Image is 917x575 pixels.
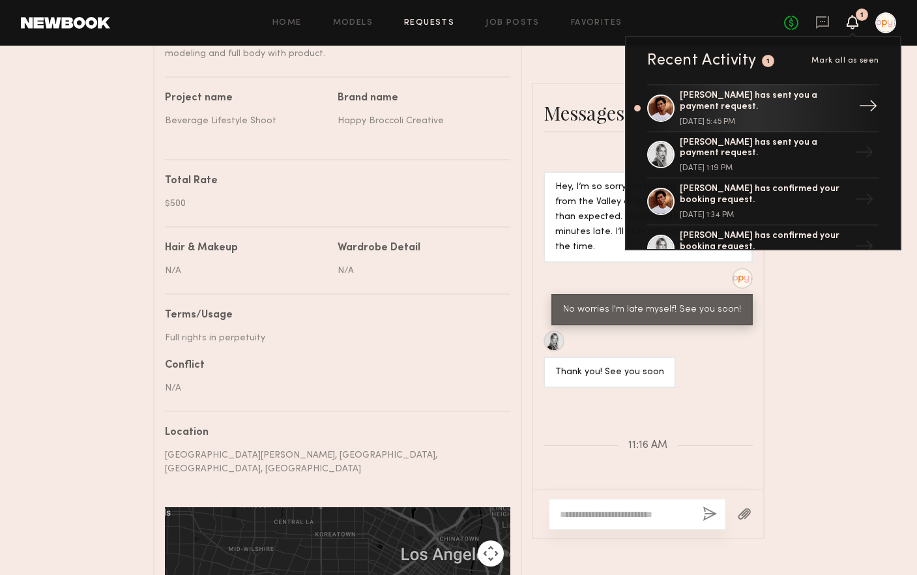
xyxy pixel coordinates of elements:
[165,449,501,476] div: [GEOGRAPHIC_DATA][PERSON_NAME], [GEOGRAPHIC_DATA], [GEOGRAPHIC_DATA], [GEOGRAPHIC_DATA]
[680,164,849,172] div: [DATE] 1:19 PM
[165,114,328,128] div: Beverage Lifestyle Shoot
[165,264,328,278] div: N/A
[680,231,849,253] div: [PERSON_NAME] has confirmed your booking request.
[680,138,849,160] div: [PERSON_NAME] has sent you a payment request.
[647,53,757,68] div: Recent Activity
[680,211,849,219] div: [DATE] 1:34 PM
[555,180,741,255] div: Hey, I’m so sorry I’m running late — coming from the Valley and the traffic is heavier than expec...
[766,58,770,65] div: 1
[338,243,420,254] div: Wardrobe Detail
[165,331,501,345] div: Full rights in perpetuity
[338,264,501,278] div: N/A
[486,19,540,27] a: Job Posts
[571,19,622,27] a: Favorites
[811,57,879,65] span: Mark all as seen
[165,176,501,186] div: Total Rate
[333,19,373,27] a: Models
[647,179,879,226] a: [PERSON_NAME] has confirmed your booking request.[DATE] 1:34 PM→
[849,184,879,218] div: →
[647,132,879,179] a: [PERSON_NAME] has sent you a payment request.[DATE] 1:19 PM→
[165,361,501,371] div: Conflict
[647,226,879,273] a: [PERSON_NAME] has confirmed your booking request.→
[165,93,328,104] div: Project name
[165,381,501,395] div: N/A
[849,231,879,265] div: →
[544,100,753,126] div: Messages
[680,118,849,126] div: [DATE] 5:45 PM
[849,138,879,171] div: →
[165,428,501,438] div: Location
[853,91,883,125] div: →
[860,12,864,19] div: 1
[165,197,501,211] div: $500
[680,91,849,113] div: [PERSON_NAME] has sent you a payment request.
[404,19,454,27] a: Requests
[338,114,501,128] div: Happy Broccoli Creative
[555,365,664,380] div: Thank you! See you soon
[563,302,741,317] div: No worries I'm late myself! See you soon!
[272,19,302,27] a: Home
[338,93,501,104] div: Brand name
[478,540,504,567] button: Map camera controls
[165,310,501,321] div: Terms/Usage
[647,84,879,132] a: [PERSON_NAME] has sent you a payment request.[DATE] 5:45 PM→
[680,184,849,206] div: [PERSON_NAME] has confirmed your booking request.
[165,243,238,254] div: Hair & Makeup
[628,440,667,451] span: 11:16 AM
